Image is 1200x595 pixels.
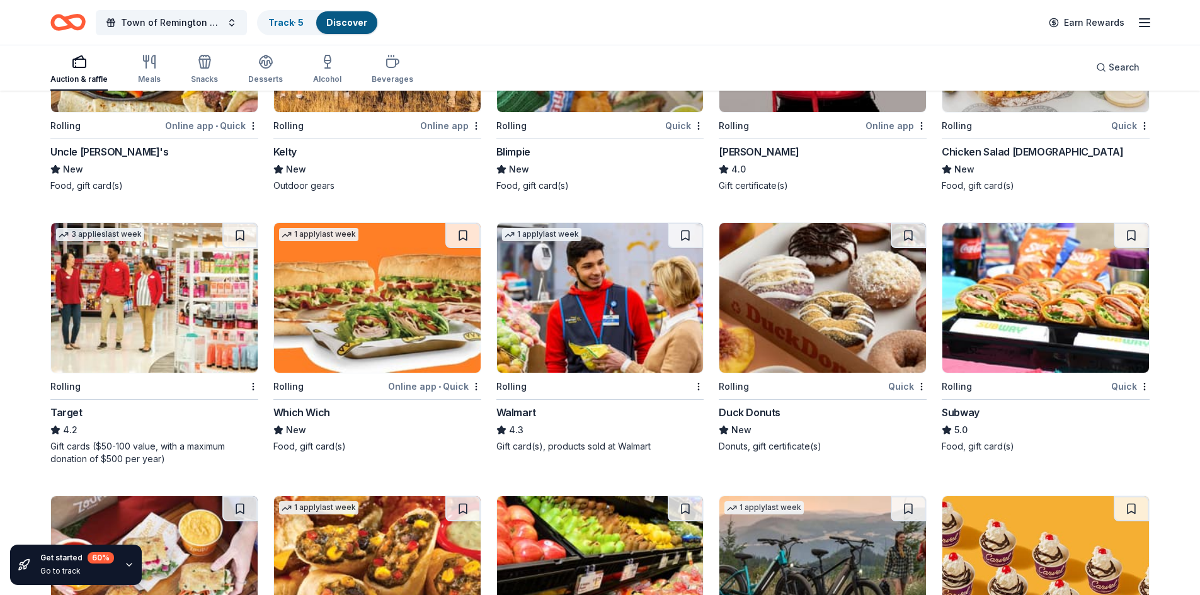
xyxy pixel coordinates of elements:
div: 1 apply last week [724,501,804,514]
div: Online app [866,118,927,133]
span: 4.2 [63,422,77,438]
div: Quick [888,378,927,394]
a: Earn Rewards [1041,11,1132,34]
img: Image for Walmart [497,223,704,373]
div: Rolling [496,118,527,133]
div: Online app Quick [388,378,481,394]
span: • [215,121,218,131]
img: Image for Which Wich [274,223,481,373]
div: Duck Donuts [719,405,780,420]
span: Town of Remington Car Show [121,15,222,30]
div: Kelty [273,144,297,159]
button: Desserts [248,49,283,91]
div: Donuts, gift certificate(s) [719,440,927,453]
a: Image for Which Wich1 applylast weekRollingOnline app•QuickWhich WichNewFood, gift card(s) [273,222,481,453]
div: Quick [665,118,704,133]
img: Image for Target [51,223,258,373]
div: Rolling [942,118,972,133]
span: 4.0 [731,162,746,177]
div: Meals [138,74,161,84]
div: Online app [420,118,481,133]
div: [PERSON_NAME] [719,144,799,159]
span: 4.3 [509,422,523,438]
div: Food, gift card(s) [942,179,1150,192]
div: Snacks [191,74,218,84]
div: 60 % [88,552,114,564]
span: New [509,162,529,177]
div: Quick [1111,378,1150,394]
div: Target [50,405,83,420]
div: Beverages [372,74,413,84]
div: Chicken Salad [DEMOGRAPHIC_DATA] [942,144,1123,159]
div: Subway [942,405,980,420]
div: Uncle [PERSON_NAME]'s [50,144,169,159]
span: New [286,162,306,177]
div: Online app Quick [165,118,258,133]
button: Alcohol [313,49,341,91]
a: Image for Duck DonutsRollingQuickDuck DonutsNewDonuts, gift certificate(s) [719,222,927,453]
div: Food, gift card(s) [496,179,704,192]
button: Snacks [191,49,218,91]
button: Auction & raffle [50,49,108,91]
div: Quick [1111,118,1150,133]
span: 5.0 [954,422,968,438]
div: Rolling [273,118,304,133]
a: Image for SubwayRollingQuickSubway5.0Food, gift card(s) [942,222,1150,453]
button: Search [1086,55,1150,80]
div: Desserts [248,74,283,84]
span: New [286,422,306,438]
div: Go to track [40,566,114,576]
div: Rolling [50,118,81,133]
div: 1 apply last week [279,228,358,241]
img: Image for Subway [942,223,1149,373]
div: Outdoor gears [273,179,481,192]
div: Rolling [719,118,749,133]
div: 1 apply last week [502,228,581,241]
a: Image for Walmart1 applylast weekRollingWalmart4.3Gift card(s), products sold at Walmart [496,222,704,453]
div: Alcohol [313,74,341,84]
span: Search [1109,60,1140,75]
span: New [954,162,974,177]
div: Walmart [496,405,536,420]
div: Gift card(s), products sold at Walmart [496,440,704,453]
a: Home [50,8,86,37]
div: Gift certificate(s) [719,179,927,192]
div: Which Wich [273,405,330,420]
div: Rolling [942,379,972,394]
div: Food, gift card(s) [942,440,1150,453]
span: New [731,422,751,438]
div: Rolling [719,379,749,394]
div: 3 applies last week [56,228,144,241]
div: Rolling [50,379,81,394]
div: Auction & raffle [50,74,108,84]
a: Image for Target3 applieslast weekRollingTarget4.2Gift cards ($50-100 value, with a maximum donat... [50,222,258,465]
div: Food, gift card(s) [50,179,258,192]
button: Track· 5Discover [257,10,379,35]
div: Rolling [273,379,304,394]
button: Meals [138,49,161,91]
span: • [438,382,441,392]
button: Town of Remington Car Show [96,10,247,35]
span: New [63,162,83,177]
a: Discover [326,17,367,28]
div: 1 apply last week [279,501,358,514]
a: Track· 5 [268,17,304,28]
button: Beverages [372,49,413,91]
div: Get started [40,552,114,564]
div: Rolling [496,379,527,394]
div: Gift cards ($50-100 value, with a maximum donation of $500 per year) [50,440,258,465]
img: Image for Duck Donuts [719,223,926,373]
div: Food, gift card(s) [273,440,481,453]
div: Blimpie [496,144,530,159]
